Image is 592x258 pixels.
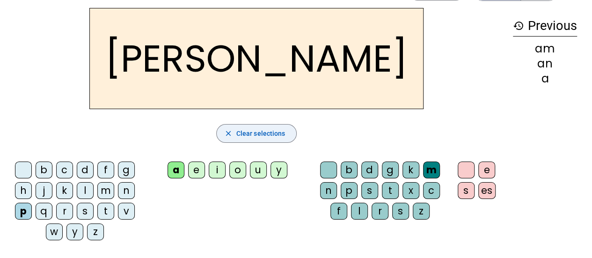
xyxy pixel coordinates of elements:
div: r [372,203,388,220]
div: s [361,182,378,199]
div: n [118,182,135,199]
div: f [330,203,347,220]
div: t [382,182,399,199]
div: c [56,162,73,178]
div: b [341,162,358,178]
div: l [351,203,368,220]
div: s [458,182,475,199]
div: g [118,162,135,178]
div: a [168,162,184,178]
div: s [392,203,409,220]
div: w [46,223,63,240]
div: am [513,43,577,54]
div: q [36,203,52,220]
h3: Previous [513,15,577,37]
div: b [36,162,52,178]
div: d [77,162,94,178]
div: m [423,162,440,178]
div: k [402,162,419,178]
div: r [56,203,73,220]
div: s [77,203,94,220]
div: f [97,162,114,178]
mat-icon: history [513,20,524,31]
div: d [361,162,378,178]
div: z [413,203,430,220]
div: k [56,182,73,199]
div: l [77,182,94,199]
mat-icon: close [224,129,233,138]
div: t [97,203,114,220]
div: h [15,182,32,199]
div: an [513,58,577,69]
div: o [229,162,246,178]
div: e [478,162,495,178]
h2: [PERSON_NAME] [89,8,424,109]
div: a [513,73,577,84]
div: e [188,162,205,178]
div: m [97,182,114,199]
div: i [209,162,226,178]
div: y [66,223,83,240]
div: j [36,182,52,199]
div: u [250,162,267,178]
div: y [270,162,287,178]
div: n [320,182,337,199]
span: Clear selections [236,128,285,139]
div: z [87,223,104,240]
div: c [423,182,440,199]
div: p [15,203,32,220]
div: g [382,162,399,178]
div: x [402,182,419,199]
div: es [478,182,496,199]
div: p [341,182,358,199]
button: Clear selections [216,124,297,143]
div: v [118,203,135,220]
